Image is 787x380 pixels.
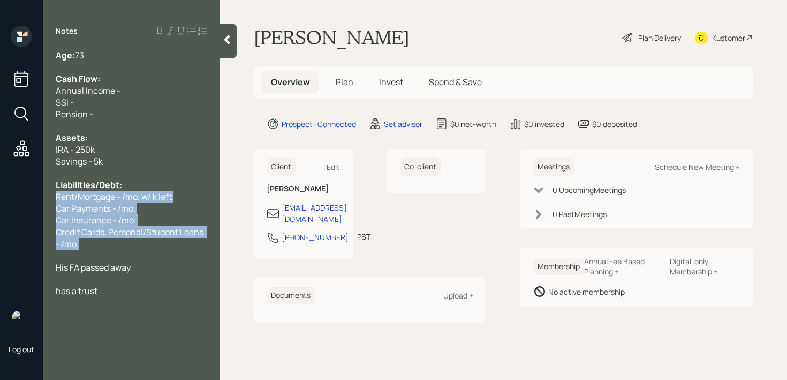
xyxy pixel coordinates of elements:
[56,191,172,203] span: Rent/Mortgage - /mo. w/ k left
[56,144,95,155] span: IRA - 250k
[254,26,410,49] h1: [PERSON_NAME]
[267,287,315,304] h6: Documents
[9,344,34,354] div: Log out
[56,155,103,167] span: Savings - 5k
[11,310,32,331] img: retirable_logo.png
[336,76,353,88] span: Plan
[282,232,349,243] div: [PHONE_NUMBER]
[56,132,88,144] span: Assets:
[450,118,496,130] div: $0 net-worth
[533,258,584,275] h6: Membership
[267,158,296,176] h6: Client
[75,49,84,61] span: 73
[327,162,340,172] div: Edit
[56,214,136,226] span: Car Insurance - /mo.
[56,73,100,85] span: Cash Flow:
[56,179,122,191] span: Liabilities/Debt:
[56,226,205,250] span: Credit Cards, Personal/Student Loans - /mo.
[548,286,625,297] div: No active membership
[56,26,78,36] label: Notes
[443,290,473,301] div: Upload +
[655,162,740,172] div: Schedule New Meeting +
[56,85,120,96] span: Annual Income -
[524,118,564,130] div: $0 invested
[267,184,340,193] h6: [PERSON_NAME]
[282,118,356,130] div: Prospect · Connected
[282,202,347,225] div: [EMAIL_ADDRESS][DOMAIN_NAME]
[271,76,310,88] span: Overview
[379,76,403,88] span: Invest
[429,76,482,88] span: Spend & Save
[56,262,131,273] span: His FA passed away
[56,285,97,297] span: has a trust
[56,96,74,108] span: SSI -
[592,118,637,130] div: $0 deposited
[533,158,574,176] h6: Meetings
[638,32,681,43] div: Plan Delivery
[384,118,422,130] div: Set advisor
[357,231,370,242] div: PST
[56,49,75,61] span: Age:
[670,256,740,277] div: Digital-only Membership +
[553,208,607,220] div: 0 Past Meeting s
[553,184,626,196] div: 0 Upcoming Meeting s
[400,158,441,176] h6: Co-client
[584,256,661,277] div: Annual Fee Based Planning +
[56,203,135,214] span: Car Payments - /mo.
[712,32,745,43] div: Kustomer
[56,108,93,120] span: Pension -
